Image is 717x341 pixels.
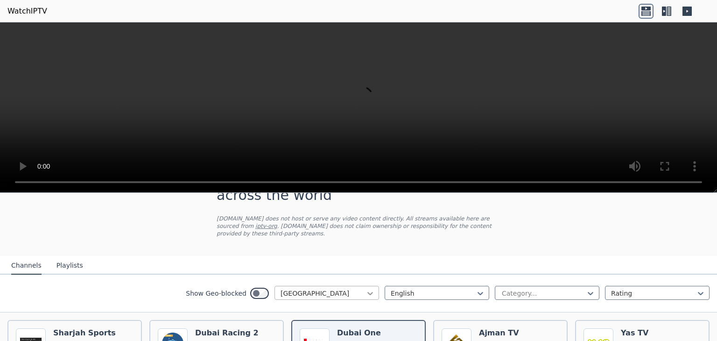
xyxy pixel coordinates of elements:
[337,328,381,338] h6: Dubai One
[7,6,47,17] a: WatchIPTV
[53,328,116,338] h6: Sharjah Sports
[186,289,246,298] label: Show Geo-blocked
[255,223,277,229] a: iptv-org
[621,328,662,338] h6: Yas TV
[56,257,83,275] button: Playlists
[217,215,500,237] p: [DOMAIN_NAME] does not host or serve any video content directly. All streams available here are s...
[195,328,259,338] h6: Dubai Racing 2
[479,328,520,338] h6: Ajman TV
[11,257,42,275] button: Channels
